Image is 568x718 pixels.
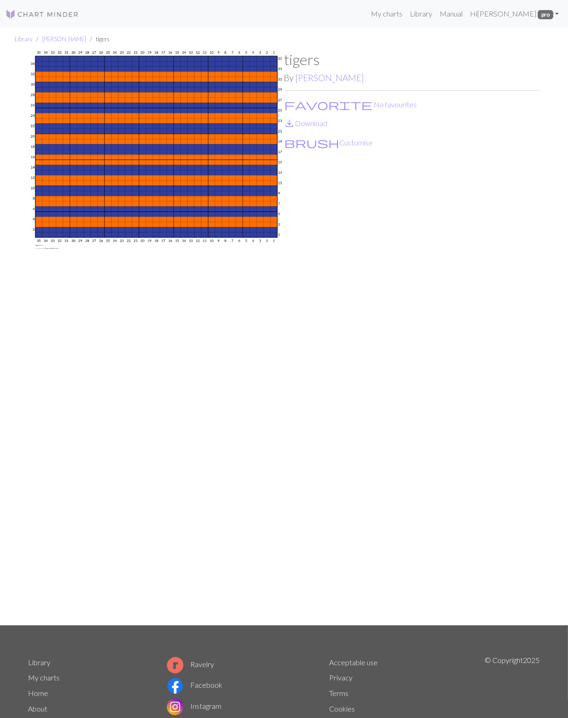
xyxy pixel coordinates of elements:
a: DownloadDownload [284,119,328,127]
span: brush [285,136,340,149]
img: Logo [6,9,79,20]
h1: tigers [284,51,540,68]
a: About [28,704,48,713]
button: CustomiseCustomise [284,137,374,149]
a: Library [15,35,33,43]
a: Instagram [167,701,222,710]
h2: By [284,72,540,83]
i: Download [284,118,295,129]
a: [PERSON_NAME] [296,72,364,83]
a: Acceptable use [330,658,378,667]
i: Customise [285,137,340,148]
span: save_alt [284,117,295,130]
img: Facebook logo [167,678,183,694]
img: Ravelry logo [167,657,183,674]
img: tigers [28,51,284,625]
img: Instagram logo [167,699,183,715]
button: Favourite No favourites [284,99,418,110]
a: Facebook [167,680,223,689]
a: Manual [436,5,466,23]
a: Privacy [330,673,353,682]
a: Cookies [330,704,355,713]
a: Terms [330,689,349,697]
a: Home [28,689,49,697]
a: My charts [28,673,60,682]
a: My charts [367,5,406,23]
span: favorite [285,98,373,111]
a: [PERSON_NAME] [42,35,86,43]
a: Hi[PERSON_NAME] pro [466,5,562,23]
a: Library [406,5,436,23]
li: tigers [86,35,110,44]
a: Ravelry [167,660,215,668]
i: Favourite [285,99,373,110]
span: pro [538,10,553,19]
a: Library [28,658,51,667]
